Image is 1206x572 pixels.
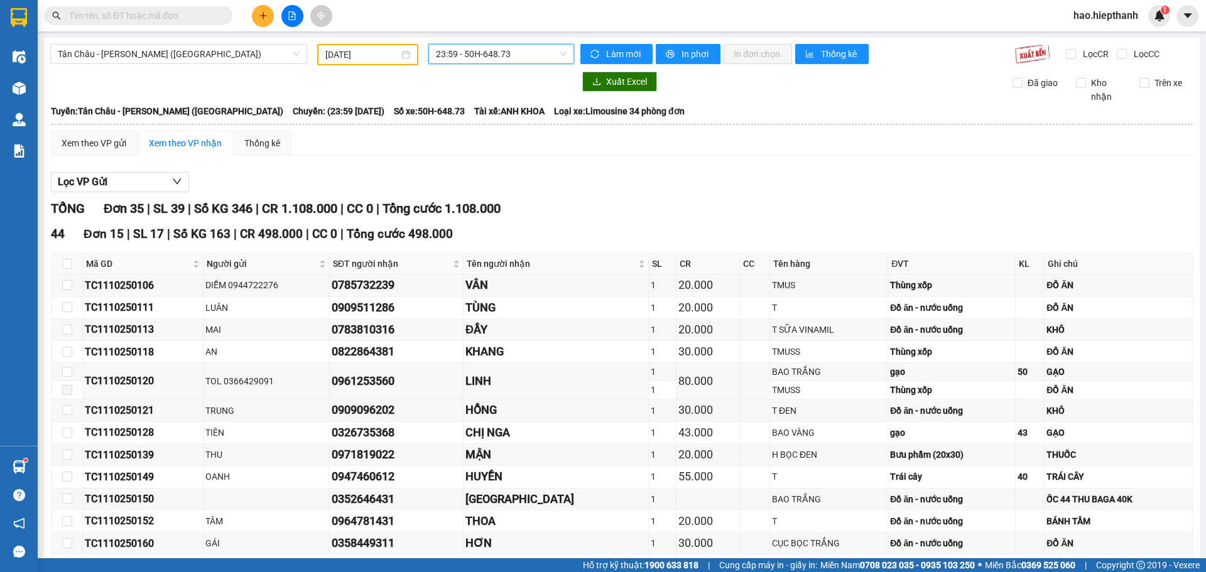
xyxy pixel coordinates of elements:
td: ĐẦY [464,319,649,341]
span: SĐT người nhận [333,257,450,271]
span: Trên xe [1149,76,1187,90]
span: Tân Châu - Hồ Chí Minh (Giường) [58,45,300,63]
div: T [772,514,886,528]
span: Loại xe: Limousine 34 phòng đơn [554,104,685,118]
button: bar-chartThống kê [795,44,869,64]
th: Ghi chú [1045,254,1193,274]
span: SL 17 [133,227,164,241]
span: message [13,546,25,558]
button: plus [252,5,274,27]
div: ỐC 44 THU BAGA 40K [1046,492,1190,506]
div: Đồ ăn - nước uống [890,514,1013,528]
strong: 1900 633 818 [644,560,698,570]
td: 0326735368 [330,422,464,444]
div: 20.000 [678,512,738,530]
span: down [172,176,182,186]
span: notification [13,517,25,529]
button: aim [310,5,332,27]
span: | [127,227,130,241]
td: VÂN [464,274,649,296]
div: 0947460612 [332,468,461,485]
div: T ĐEN [772,404,886,418]
div: KHÔ [1046,323,1190,337]
div: Thùng xốp [890,383,1013,397]
div: TC1110250120 [85,373,201,389]
span: CR 498.000 [240,227,303,241]
td: TC1110250113 [83,319,204,341]
img: warehouse-icon [13,460,26,473]
span: | [1085,558,1087,572]
img: icon-new-feature [1154,10,1165,21]
div: 40 [1018,470,1042,483]
button: downloadXuất Excel [582,72,657,92]
td: MẬN [464,444,649,466]
div: 0909096202 [332,401,461,419]
button: caret-down [1176,5,1198,27]
span: ⚪️ [978,563,982,568]
img: warehouse-icon [13,82,26,95]
div: ĐỒ ĂN [1046,345,1190,359]
div: Đồ ăn - nước uống [890,301,1013,315]
div: GẠO [1046,365,1190,379]
span: Mã GD [86,257,190,271]
th: Tên hàng [770,254,888,274]
span: Lọc CC [1129,47,1161,61]
td: KHANG [464,341,649,363]
div: H BỌC ĐEN [772,448,886,461]
div: ĐỒ ĂN [1046,278,1190,292]
img: 9k= [1014,44,1050,64]
span: search [52,11,61,20]
td: CẨM TIÊN [464,488,649,510]
div: TMUSS [772,345,886,359]
span: file-add [288,11,296,20]
div: 1 [651,556,674,570]
div: TRÁI CÂY [1046,470,1190,483]
td: TC1110250160 [83,532,204,554]
th: SL [649,254,676,274]
span: Đã giao [1023,76,1063,90]
div: LUÂN [205,301,327,315]
div: BAO TRẮNG [772,492,886,506]
button: printerIn phơi [656,44,720,64]
div: TMUSS [772,383,886,397]
div: 20 [1018,556,1042,570]
td: HỒNG [464,399,649,421]
div: 55.000 [678,468,738,485]
div: 0358449311 [332,534,461,552]
div: 0961253560 [332,372,461,390]
strong: 0369 525 060 [1021,560,1075,570]
div: HỒNG [465,401,646,419]
td: 0783810316 [330,319,464,341]
td: 0822864381 [330,341,464,363]
div: CHỊ NGA [465,424,646,441]
div: 30.000 [678,401,738,419]
td: TC1110250121 [83,399,204,421]
span: Chuyến: (23:59 [DATE]) [293,104,384,118]
span: printer [666,50,676,60]
div: TOL 0366429091 [205,374,327,388]
td: TC1110250149 [83,466,204,488]
span: CC 0 [312,227,337,241]
div: TC1110250121 [85,402,201,418]
div: 1 [651,536,674,550]
div: T [772,470,886,483]
div: 1 [651,448,674,461]
div: HUYỀN [465,468,646,485]
button: file-add [281,5,303,27]
div: Đồ ăn - nước uống [890,323,1013,337]
div: ĐẦY [465,321,646,338]
div: 0822864381 [332,343,461,360]
span: | [708,558,710,572]
button: syncLàm mới [580,44,653,64]
div: 43.000 [678,424,738,441]
sup: 1 [24,458,28,462]
span: Tài xế: ANH KHOA [474,104,545,118]
span: | [256,201,259,216]
div: 1 [651,492,674,506]
span: Số KG 163 [173,227,231,241]
span: | [188,201,191,216]
td: TC1110250118 [83,341,204,363]
span: download [592,77,601,87]
span: Hỗ trợ kỹ thuật: [583,558,698,572]
td: TC1110250120 [83,363,204,399]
